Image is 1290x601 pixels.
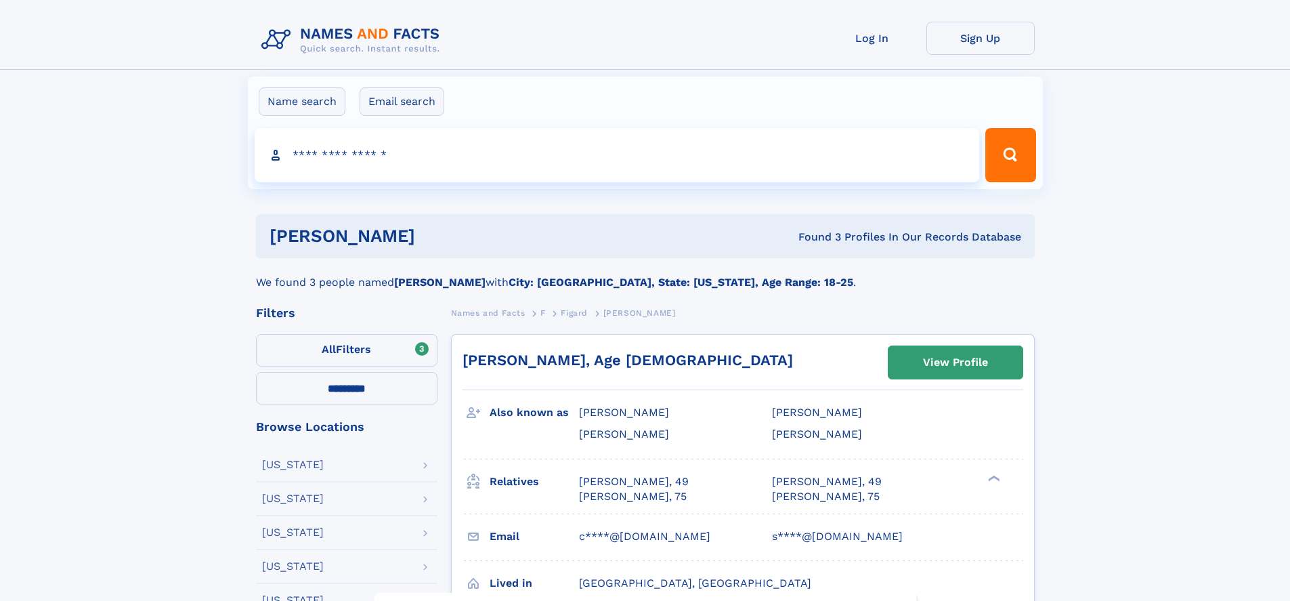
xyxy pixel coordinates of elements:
[490,525,579,548] h3: Email
[926,22,1035,55] a: Sign Up
[394,276,486,289] b: [PERSON_NAME]
[772,428,862,440] span: [PERSON_NAME]
[985,128,1035,182] button: Search Button
[579,428,669,440] span: [PERSON_NAME]
[561,308,588,318] span: Figard
[540,304,546,321] a: F
[262,561,324,572] div: [US_STATE]
[490,572,579,595] h3: Lived in
[579,489,687,504] a: [PERSON_NAME], 75
[603,308,676,318] span: [PERSON_NAME]
[579,406,669,419] span: [PERSON_NAME]
[888,346,1023,379] a: View Profile
[262,527,324,538] div: [US_STATE]
[579,577,811,589] span: [GEOGRAPHIC_DATA], [GEOGRAPHIC_DATA]
[360,87,444,116] label: Email search
[463,352,793,369] a: [PERSON_NAME], Age [DEMOGRAPHIC_DATA]
[772,489,880,504] a: [PERSON_NAME], 75
[540,308,546,318] span: F
[451,304,525,321] a: Names and Facts
[256,22,451,58] img: Logo Names and Facts
[262,493,324,504] div: [US_STATE]
[256,421,437,433] div: Browse Locations
[256,258,1035,291] div: We found 3 people named with .
[561,304,588,321] a: Figard
[607,230,1021,245] div: Found 3 Profiles In Our Records Database
[509,276,853,289] b: City: [GEOGRAPHIC_DATA], State: [US_STATE], Age Range: 18-25
[255,128,980,182] input: search input
[256,307,437,319] div: Filters
[322,343,336,356] span: All
[259,87,345,116] label: Name search
[772,474,882,489] a: [PERSON_NAME], 49
[256,334,437,367] label: Filters
[490,470,579,493] h3: Relatives
[985,474,1001,482] div: ❯
[923,347,988,378] div: View Profile
[490,401,579,424] h3: Also known as
[579,474,689,489] a: [PERSON_NAME], 49
[270,228,607,245] h1: [PERSON_NAME]
[818,22,926,55] a: Log In
[772,406,862,419] span: [PERSON_NAME]
[262,459,324,470] div: [US_STATE]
